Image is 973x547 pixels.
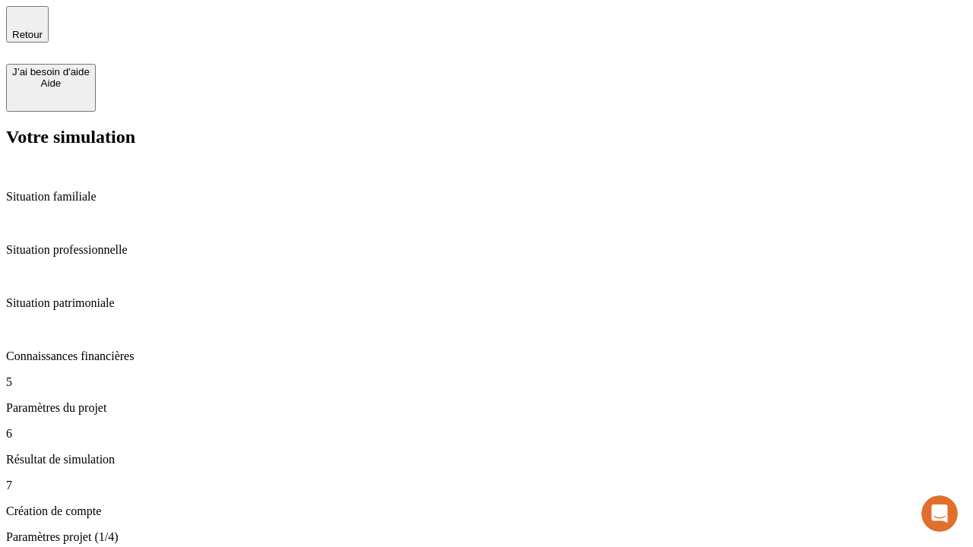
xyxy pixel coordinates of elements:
p: Résultat de simulation [6,453,967,466]
p: Situation familiale [6,190,967,204]
p: Situation professionnelle [6,243,967,257]
p: Paramètres projet (1/4) [6,530,967,544]
div: Aide [12,77,90,89]
p: Paramètres du projet [6,401,967,415]
h2: Votre simulation [6,127,967,147]
p: 5 [6,375,967,389]
button: J’ai besoin d'aideAide [6,64,96,112]
p: 7 [6,479,967,492]
div: J’ai besoin d'aide [12,66,90,77]
span: Retour [12,29,43,40]
p: Connaissances financières [6,349,967,363]
p: Création de compte [6,504,967,518]
p: Situation patrimoniale [6,296,967,310]
iframe: Intercom live chat [921,495,958,532]
button: Retour [6,6,49,43]
p: 6 [6,427,967,441]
